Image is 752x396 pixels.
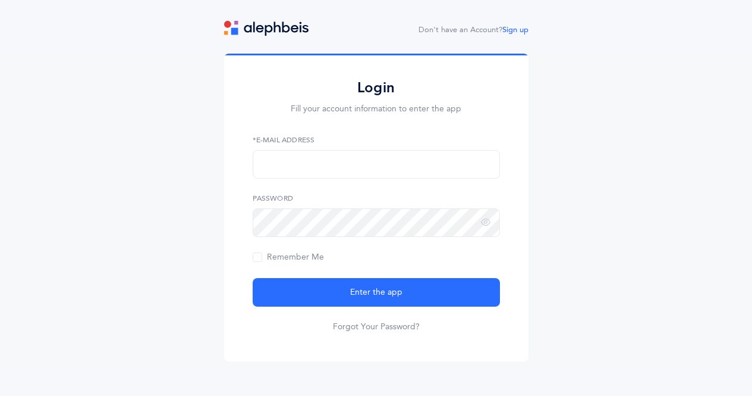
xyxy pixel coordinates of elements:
label: *E-Mail Address [253,135,500,145]
button: Enter the app [253,278,500,307]
div: Don't have an Account? [419,24,528,36]
img: logo.svg [224,21,309,36]
span: Enter the app [350,286,402,299]
a: Sign up [502,26,528,34]
span: Remember Me [253,252,324,262]
p: Fill your account information to enter the app [253,103,500,116]
h2: Login [253,79,500,97]
label: Password [253,193,500,204]
a: Forgot Your Password? [333,321,420,333]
